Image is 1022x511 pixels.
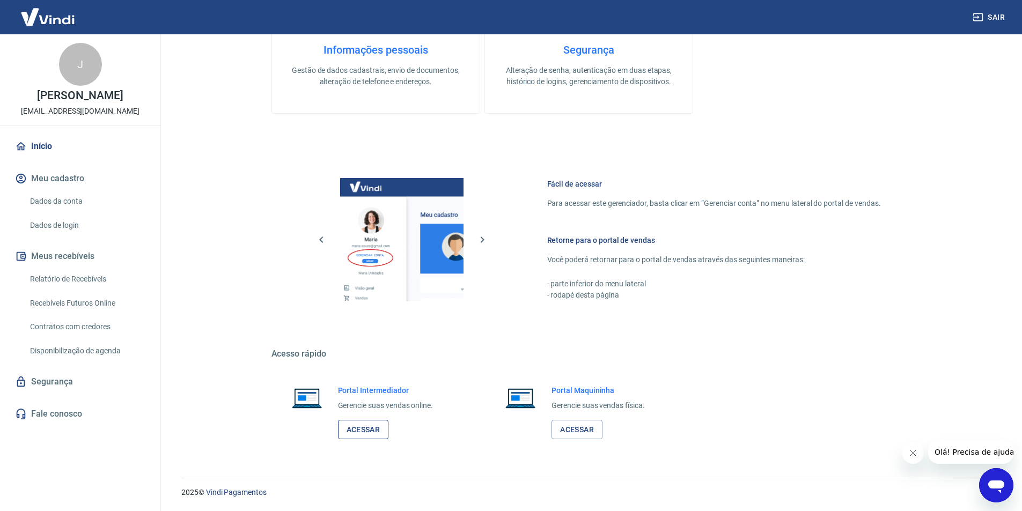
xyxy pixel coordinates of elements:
p: Você poderá retornar para o portal de vendas através das seguintes maneiras: [547,254,881,265]
iframe: Mensagem da empresa [928,440,1013,464]
h6: Fácil de acessar [547,179,881,189]
p: Gestão de dados cadastrais, envio de documentos, alteração de telefone e endereços. [289,65,462,87]
a: Segurança [13,370,148,394]
p: - rodapé desta página [547,290,881,301]
p: Para acessar este gerenciador, basta clicar em “Gerenciar conta” no menu lateral do portal de ven... [547,198,881,209]
h5: Acesso rápido [271,349,907,359]
h6: Portal Intermediador [338,385,433,396]
p: [EMAIL_ADDRESS][DOMAIN_NAME] [21,106,139,117]
p: Gerencie suas vendas física. [552,400,645,411]
p: - parte inferior do menu lateral [547,278,881,290]
a: Início [13,135,148,158]
a: Recebíveis Futuros Online [26,292,148,314]
a: Contratos com credores [26,316,148,338]
a: Dados da conta [26,190,148,212]
a: Acessar [552,420,602,440]
a: Dados de login [26,214,148,236]
span: Olá! Precisa de ajuda? [6,8,90,16]
img: Vindi [13,1,83,33]
h6: Portal Maquininha [552,385,645,396]
p: Alteração de senha, autenticação em duas etapas, histórico de logins, gerenciamento de dispositivos. [502,65,675,87]
a: Relatório de Recebíveis [26,268,148,290]
h4: Informações pessoais [289,43,462,56]
button: Meus recebíveis [13,245,148,268]
iframe: Fechar mensagem [902,442,924,464]
a: Acessar [338,420,389,440]
iframe: Botão para abrir a janela de mensagens [979,468,1013,502]
img: Imagem da dashboard mostrando o botão de gerenciar conta na sidebar no lado esquerdo [340,178,464,301]
img: Imagem de um notebook aberto [498,385,543,411]
p: Gerencie suas vendas online. [338,400,433,411]
img: Imagem de um notebook aberto [284,385,329,411]
h4: Segurança [502,43,675,56]
a: Vindi Pagamentos [206,488,267,497]
p: 2025 © [181,487,996,498]
div: J [59,43,102,86]
a: Fale conosco [13,402,148,426]
p: [PERSON_NAME] [37,90,123,101]
a: Disponibilização de agenda [26,340,148,362]
button: Sair [970,8,1009,27]
h6: Retorne para o portal de vendas [547,235,881,246]
button: Meu cadastro [13,167,148,190]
